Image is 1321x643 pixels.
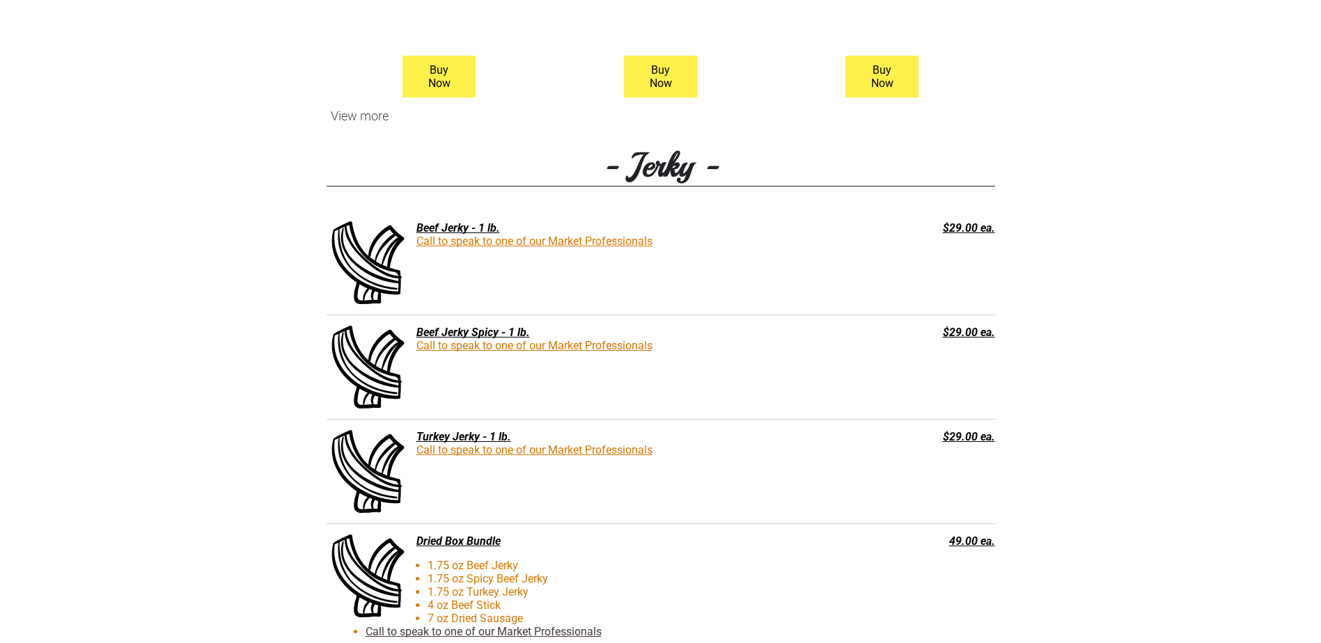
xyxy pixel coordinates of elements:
[416,339,652,352] a: Call to speak to one of our Market Professionals
[861,221,995,235] div: $29.00 ea.
[861,326,995,339] div: $29.00 ea.
[327,326,854,339] div: Beef Jerky Spicy - 1 lb.
[402,56,476,97] a: Buy Now
[327,534,854,548] div: Dried Box Bundle
[366,612,866,625] li: 7 oz Dried Sausage
[327,430,854,443] div: Turkey Jerky - 1 lb.
[845,56,919,97] a: Buy Now
[861,534,995,548] div: 49.00 ea.
[847,56,916,97] span: Buy Now
[366,625,602,638] a: Call to speak to one of our Market Professionals
[327,221,854,235] div: Beef Jerky - 1 lb.
[366,598,866,612] li: 4 oz Beef Stick
[416,443,652,457] a: Call to speak to one of our Market Professionals
[366,559,866,572] li: 1.75 oz Beef Jerky
[626,56,696,97] span: Buy Now
[366,572,866,585] li: 1.75 oz Spicy Beef Jerky
[327,144,995,186] h3: - Jerky -
[624,56,697,97] a: Buy Now
[861,430,995,443] div: $29.00 ea.
[327,109,995,123] div: View more
[416,235,652,248] a: Call to speak to one of our Market Professionals
[366,585,866,598] li: 1.75 oz Turkey Jerky
[405,56,474,97] span: Buy Now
